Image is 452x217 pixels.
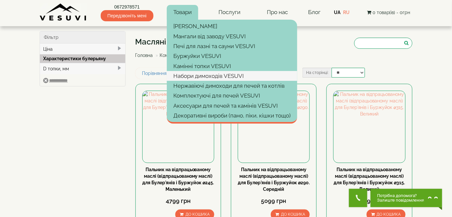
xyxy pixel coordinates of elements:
button: Chat button [371,189,442,207]
a: Товари [167,5,198,20]
a: Порівняння товарів (0) [135,68,198,79]
a: Камінні топки VESUVI [167,61,297,71]
div: 5499 грн [333,197,405,205]
label: На сторінці: [303,68,332,78]
a: [PERSON_NAME] [167,21,297,31]
img: Пальник на відпрацьованому маслі (відпрацьованому маслі) для Булер'янів і Буржуйок ⌀245. Маленький [143,91,214,162]
img: Завод VESUVI [40,3,87,21]
a: Пальник на відпрацьованому маслі (відпрацьованому маслі) для Булер'янів і Буржуйок ⌀315. Великий [334,167,405,192]
a: Декоративні вироби (пано, піки, кішки тощо) [167,111,297,120]
div: Ціна [40,44,125,55]
a: Буржуйки VESUVI [167,51,297,61]
a: RU [343,10,350,15]
a: Нержавіючі димоходи для печей та котлів [167,81,297,91]
span: До кошика [377,212,401,217]
a: Печі для лазні та сауни VESUVI [167,41,297,51]
span: Залиште повідомлення [377,198,425,203]
div: Фільтр [40,31,125,44]
a: Комплектуючі для печей VESUVI [160,53,232,58]
div: Характеристики булерьяну [40,54,125,63]
a: Пальник на відпрацьованому маслі (відпрацьованому маслі) для Булер'янів і Буржуйок ⌀290. Середній [238,167,310,192]
a: Аксесуари для печей та камінів VESUVI [167,101,297,111]
a: UA [334,10,340,15]
div: D топки, мм [40,63,125,74]
div: 4799 грн [142,197,214,205]
a: Мангали від заводу VESUVI [167,31,297,41]
a: Набори димоходів VESUVI [167,71,297,81]
button: 0 товар(ів) - 0грн [365,9,412,16]
span: Передзвоніть мені [101,10,153,21]
button: Get Call button [349,189,367,207]
a: Комплектуючі для печей VESUVI [167,91,297,100]
a: Головна [135,53,153,58]
div: 5099 грн [238,197,310,205]
a: Пальник на відпрацьованому маслі (відпрацьованому маслі) для Булер'янів і Буржуйок ⌀245. Маленький [142,167,214,192]
span: До кошика [185,212,210,217]
h1: Масляні пальники VESUVI [135,38,301,46]
span: 0 товар(ів) - 0грн [373,10,410,15]
span: Потрібна допомога? [377,193,425,198]
img: Пальник на відпрацьованому маслі (відпрацьованому маслі) для Булер'янів і Буржуйок ⌀290. Середній [238,91,309,162]
img: Пальник на відпрацьованому маслі (відпрацьованому маслі) для Булер'янів і Буржуйок ⌀315. Великий [334,91,405,162]
a: Про нас [260,5,294,20]
a: Блог [308,9,321,15]
a: 0672978571 [101,4,153,10]
a: Послуги [212,5,247,20]
span: До кошика [281,212,305,217]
